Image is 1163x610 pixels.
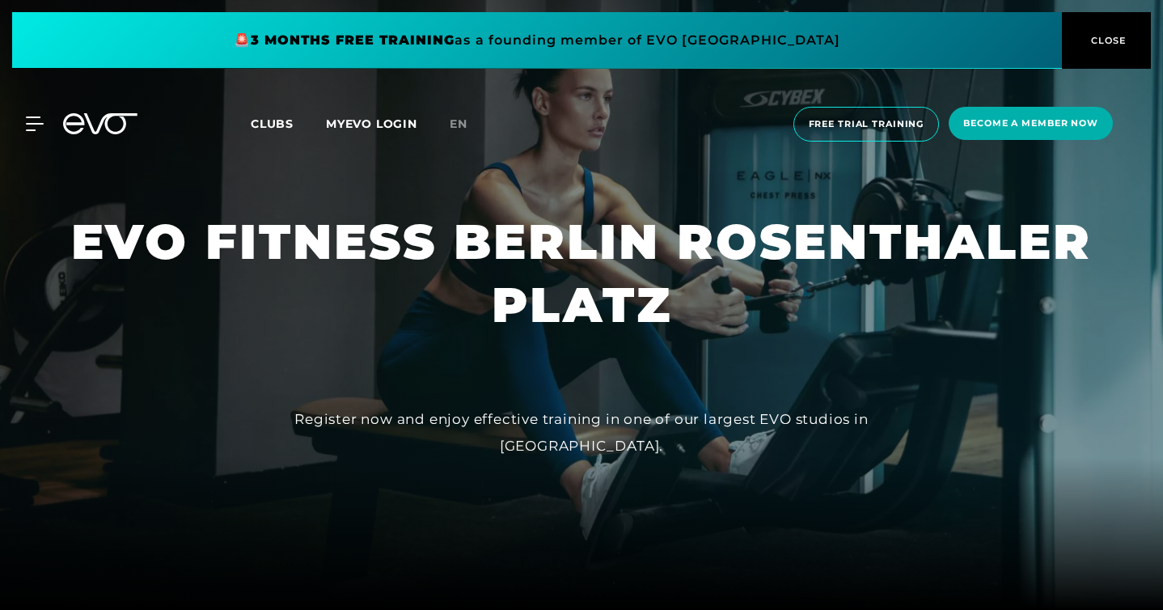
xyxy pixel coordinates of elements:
a: Clubs [251,116,326,131]
a: en [450,115,487,133]
font: Become a member now [963,117,1098,129]
font: Free trial training [809,118,924,129]
a: Free trial training [789,107,945,142]
button: CLOSE [1062,12,1151,69]
font: CLOSE [1091,35,1127,46]
a: MYEVO LOGIN [326,116,417,131]
font: Register now and enjoy effective training in one of our largest EVO studios in [GEOGRAPHIC_DATA]. [294,411,868,453]
font: Clubs [251,116,294,131]
a: Become a member now [944,107,1118,142]
font: EVO FITNESS BERLIN ROSENTHALER PLATZ [71,212,1109,334]
font: en [450,116,467,131]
